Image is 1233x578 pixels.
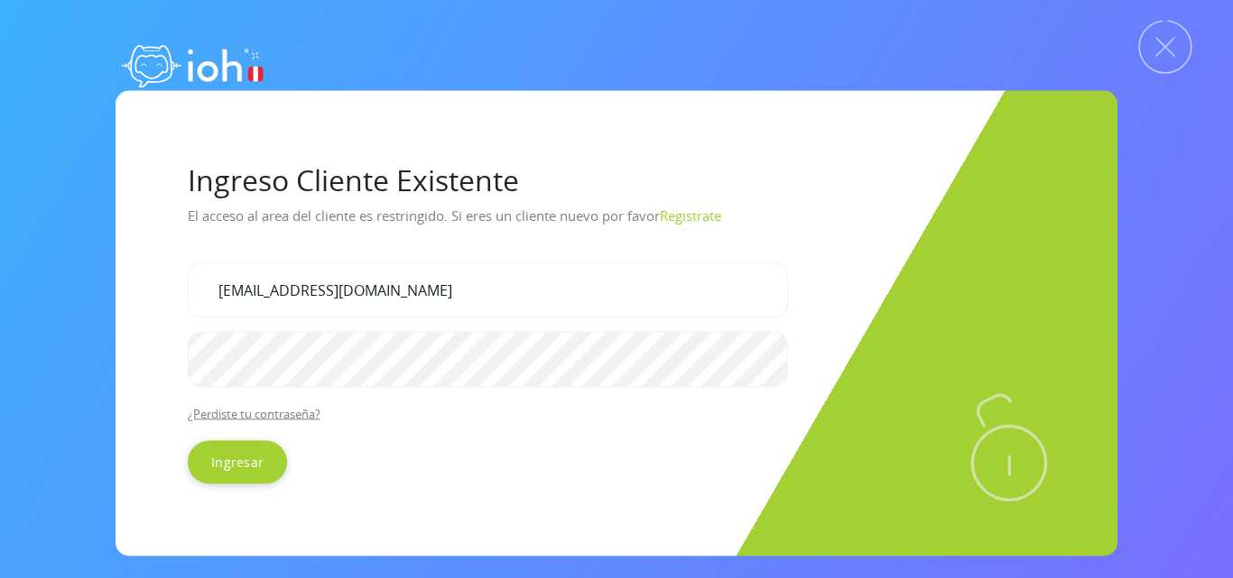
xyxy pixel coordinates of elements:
[188,200,1045,247] p: El acceso al area del cliente es restringido. Si eres un cliente nuevo por favor
[188,162,1045,197] h1: Ingreso Cliente Existente
[188,440,287,483] input: Ingresar
[188,405,320,421] a: ¿Perdiste tu contraseña?
[188,261,788,317] input: Tu correo
[660,206,721,224] a: Registrate
[1138,20,1192,74] img: Cerrar
[116,27,269,99] img: logo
